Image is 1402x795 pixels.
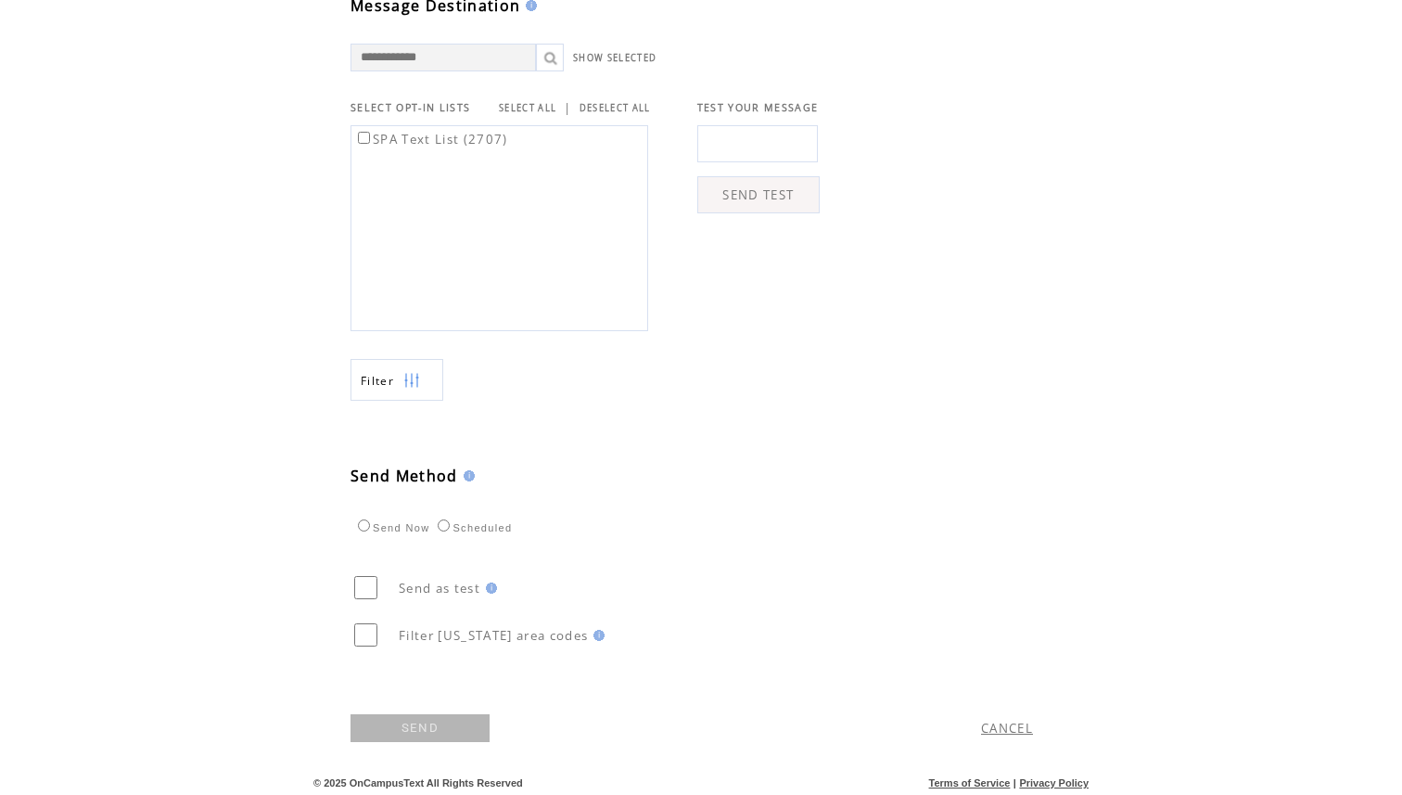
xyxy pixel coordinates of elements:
span: © 2025 OnCampusText All Rights Reserved [313,777,523,789]
span: Send as test [399,580,480,596]
span: | [1013,777,1016,789]
a: CANCEL [981,720,1033,737]
a: Privacy Policy [1019,777,1089,789]
a: Filter [350,359,443,401]
img: help.gif [588,630,605,641]
span: Send Method [350,466,458,486]
span: | [564,99,571,116]
a: SHOW SELECTED [573,52,656,64]
a: Terms of Service [929,777,1011,789]
span: TEST YOUR MESSAGE [697,101,819,114]
a: SEND [350,714,490,742]
span: Filter [US_STATE] area codes [399,627,588,644]
span: Show filters [361,373,394,389]
img: help.gif [480,583,497,594]
input: Scheduled [438,519,450,532]
a: DESELECT ALL [580,102,651,114]
label: Send Now [353,522,429,533]
input: Send Now [358,519,370,532]
a: SEND TEST [697,176,820,213]
input: SPA Text List (2707) [358,132,370,144]
label: SPA Text List (2707) [354,131,508,147]
span: SELECT OPT-IN LISTS [350,101,470,114]
img: help.gif [458,470,475,481]
img: filters.png [403,360,420,402]
label: Scheduled [433,522,512,533]
a: SELECT ALL [499,102,556,114]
